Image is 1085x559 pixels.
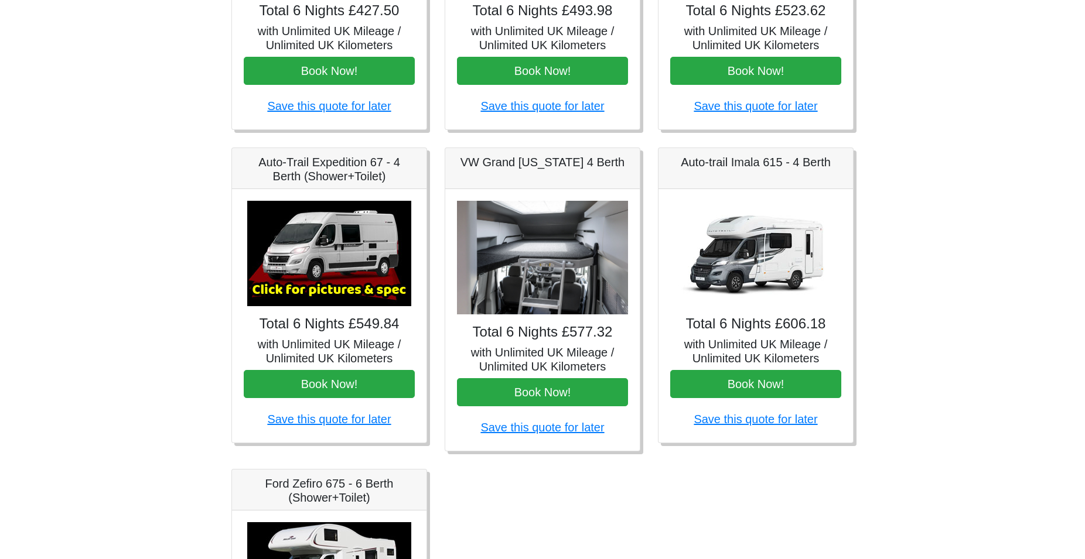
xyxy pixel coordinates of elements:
[244,24,415,52] h5: with Unlimited UK Mileage / Unlimited UK Kilometers
[674,201,838,306] img: Auto-trail Imala 615 - 4 Berth
[670,155,841,169] h5: Auto-trail Imala 615 - 4 Berth
[670,370,841,398] button: Book Now!
[244,315,415,332] h4: Total 6 Nights £549.84
[694,413,817,426] a: Save this quote for later
[247,201,411,306] img: Auto-Trail Expedition 67 - 4 Berth (Shower+Toilet)
[457,345,628,373] h5: with Unlimited UK Mileage / Unlimited UK Kilometers
[670,57,841,85] button: Book Now!
[267,100,391,112] a: Save this quote for later
[457,57,628,85] button: Book Now!
[267,413,391,426] a: Save this quote for later
[670,337,841,365] h5: with Unlimited UK Mileage / Unlimited UK Kilometers
[244,370,415,398] button: Book Now!
[244,57,415,85] button: Book Now!
[244,476,415,505] h5: Ford Zefiro 675 - 6 Berth (Shower+Toilet)
[480,100,604,112] a: Save this quote for later
[457,155,628,169] h5: VW Grand [US_STATE] 4 Berth
[457,201,628,315] img: VW Grand California 4 Berth
[457,24,628,52] h5: with Unlimited UK Mileage / Unlimited UK Kilometers
[457,324,628,341] h4: Total 6 Nights £577.32
[694,100,817,112] a: Save this quote for later
[457,2,628,19] h4: Total 6 Nights £493.98
[670,24,841,52] h5: with Unlimited UK Mileage / Unlimited UK Kilometers
[670,315,841,332] h4: Total 6 Nights £606.18
[244,2,415,19] h4: Total 6 Nights £427.50
[480,421,604,434] a: Save this quote for later
[457,378,628,406] button: Book Now!
[244,337,415,365] h5: with Unlimited UK Mileage / Unlimited UK Kilometers
[670,2,841,19] h4: Total 6 Nights £523.62
[244,155,415,183] h5: Auto-Trail Expedition 67 - 4 Berth (Shower+Toilet)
